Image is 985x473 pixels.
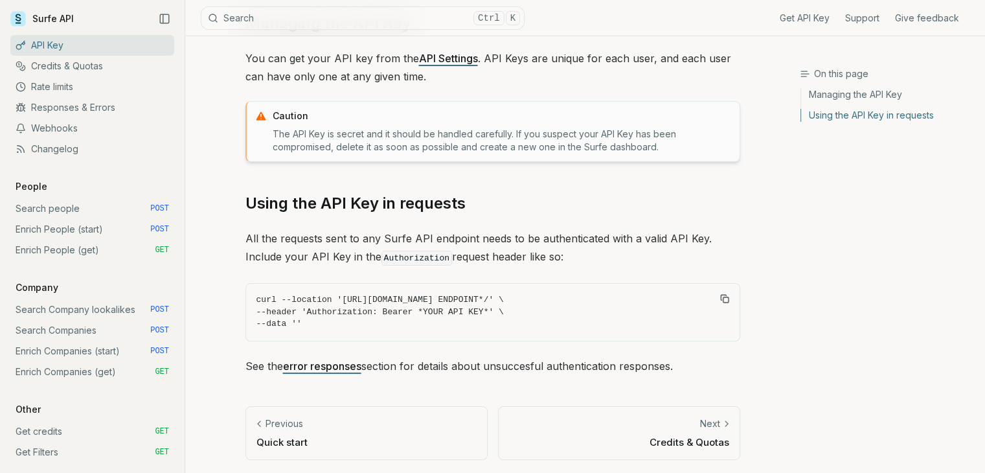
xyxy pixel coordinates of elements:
button: Collapse Sidebar [155,9,174,29]
p: Next [700,417,720,430]
span: GET [155,245,169,255]
a: Enrich People (get) GET [10,240,174,260]
span: POST [150,325,169,336]
a: Managing the API Key [801,88,975,105]
a: Get Filters GET [10,442,174,463]
a: Get credits GET [10,421,174,442]
span: GET [155,367,169,377]
h3: On this page [800,67,975,80]
kbd: Ctrl [473,11,504,25]
p: Credits & Quotas [509,435,729,449]
a: Support [845,12,879,25]
p: Caution [273,110,732,122]
p: All the requests sent to any Surfe API endpoint needs to be authenticated with a valid API Key. I... [245,229,740,268]
code: curl --location '[URL][DOMAIN_NAME] ENDPOINT*/' \ --header 'Authorization: Bearer *YOUR API KEY*'... [256,294,729,330]
span: POST [150,305,169,315]
a: Enrich Companies (get) GET [10,362,174,382]
a: Using the API Key in requests [801,105,975,122]
p: Other [10,403,46,416]
button: Copy Text [715,289,734,308]
a: Responses & Errors [10,97,174,118]
kbd: K [506,11,520,25]
a: Enrich People (start) POST [10,219,174,240]
p: Previous [266,417,303,430]
span: POST [150,346,169,356]
p: The API Key is secret and it should be handled carefully. If you suspect your API Key has been co... [273,128,732,154]
a: Using the API Key in requests [245,193,466,214]
p: People [10,180,52,193]
p: Quick start [256,435,477,449]
a: Credits & Quotas [10,56,174,76]
span: POST [150,203,169,214]
p: You can get your API key from the . API Keys are unique for each user, and each user can have onl... [245,49,740,86]
span: GET [155,426,169,437]
code: Authorization [381,251,452,266]
a: API Key [10,35,174,56]
span: GET [155,447,169,457]
a: Surfe API [10,9,74,29]
a: NextCredits & Quotas [498,406,740,460]
a: error responses [283,360,361,373]
a: Get API Key [780,12,830,25]
a: Give feedback [895,12,959,25]
a: Search Company lookalikes POST [10,299,174,320]
a: Enrich Companies (start) POST [10,341,174,362]
p: Company [10,281,63,294]
a: API Settings [419,52,478,65]
a: PreviousQuick start [245,406,488,460]
span: POST [150,224,169,235]
a: Search people POST [10,198,174,219]
a: Webhooks [10,118,174,139]
button: SearchCtrlK [201,6,525,30]
a: Rate limits [10,76,174,97]
p: See the section for details about unsuccesful authentication responses. [245,357,740,375]
a: Search Companies POST [10,320,174,341]
a: Changelog [10,139,174,159]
